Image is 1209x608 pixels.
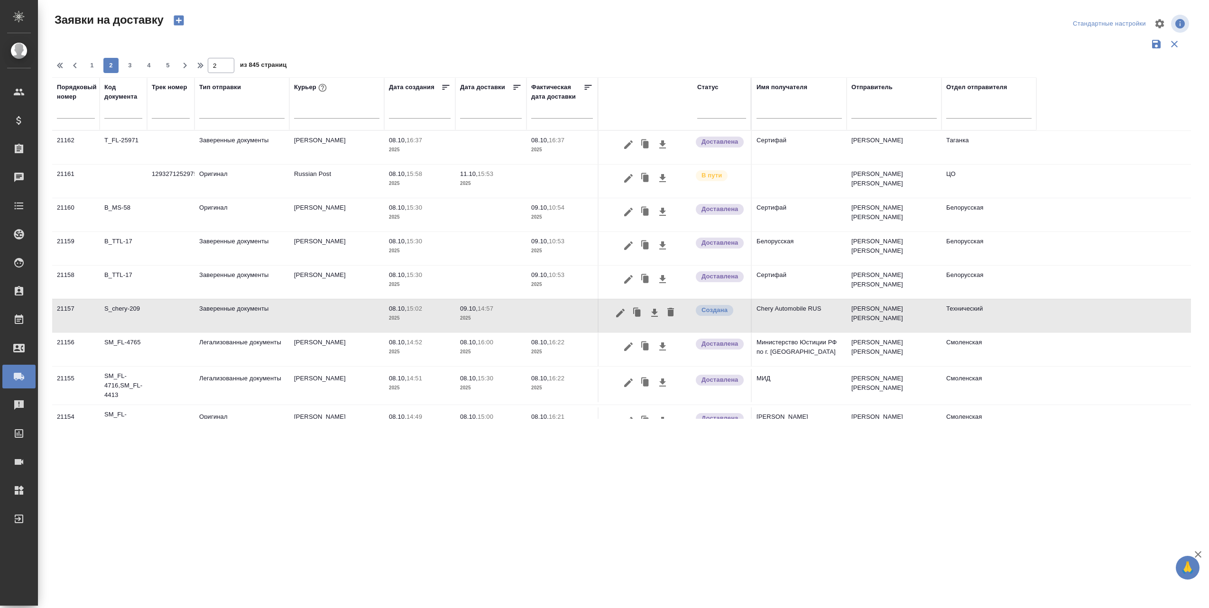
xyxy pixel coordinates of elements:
p: 14:52 [406,339,422,346]
p: Доставлена [701,204,738,214]
p: 08.10, [389,238,406,245]
td: Chery Automobile RUS [752,299,847,332]
p: 11.10, [460,170,478,177]
td: T_FL-25971 [100,131,147,164]
button: 4 [141,58,157,73]
p: 14:51 [406,375,422,382]
button: Клонировать [637,374,655,392]
td: 21162 [52,131,100,164]
p: 2025 [389,347,451,357]
p: 16:22 [549,339,564,346]
td: Оригинал [194,165,289,198]
button: Редактировать [620,136,637,154]
td: Заверенные документы [194,299,289,332]
td: [PERSON_NAME] [752,407,847,441]
p: 16:00 [478,339,493,346]
button: Клонировать [628,304,646,322]
p: 2025 [531,280,593,289]
div: Документы доставлены, фактическая дата доставки проставиться автоматически [695,203,746,216]
button: Клонировать [637,136,655,154]
td: SM_FL-4716,SM_FL-4413 [100,367,147,405]
p: 08.10, [389,271,406,278]
div: Дата доставки [460,83,505,92]
p: 08.10, [389,375,406,382]
p: Создана [701,305,728,315]
div: Фактическая дата доставки [531,83,583,101]
div: Код документа [104,83,142,101]
td: 21154 [52,407,100,441]
p: 2025 [460,179,522,188]
td: [PERSON_NAME] [289,131,384,164]
p: 15:02 [406,305,422,312]
div: Новая заявка, еще не передана в работу [695,304,746,317]
button: 🙏 [1176,556,1200,580]
div: split button [1071,17,1148,31]
p: 08.10, [389,204,406,211]
td: [PERSON_NAME] [PERSON_NAME] [847,369,941,402]
td: Сертифай [752,131,847,164]
td: [PERSON_NAME] [289,198,384,231]
button: 5 [160,58,175,73]
td: Легализованные документы [194,369,289,402]
span: Посмотреть информацию [1171,15,1191,33]
div: Документы доставлены, фактическая дата доставки проставиться автоматически [695,136,746,148]
p: 2025 [531,246,593,256]
p: 2025 [389,246,451,256]
p: 2025 [531,347,593,357]
p: 15:30 [406,271,422,278]
td: МИД [752,369,847,402]
p: 15:00 [478,413,493,420]
div: Имя получателя [757,83,807,92]
td: Заверенные документы [194,131,289,164]
p: Доставлена [701,238,738,248]
button: Редактировать [612,304,628,322]
p: 2025 [531,212,593,222]
td: ЦО [941,165,1036,198]
td: Оригинал [194,198,289,231]
td: [PERSON_NAME] [PERSON_NAME] [847,198,941,231]
div: Документы доставлены, фактическая дата доставки проставиться автоматически [695,412,746,425]
button: Редактировать [620,412,637,430]
p: 08.10, [460,413,478,420]
p: 2025 [389,179,451,188]
td: [PERSON_NAME] [PERSON_NAME] [847,333,941,366]
p: 09.10, [531,204,549,211]
td: Белорусская [752,232,847,265]
p: 08.10, [531,413,549,420]
span: 🙏 [1180,558,1196,578]
div: Документы доставлены, фактическая дата доставки проставиться автоматически [695,237,746,249]
p: 09.10, [531,238,549,245]
p: 2025 [389,212,451,222]
td: [PERSON_NAME] [PERSON_NAME] [847,165,941,198]
button: Клонировать [637,270,655,288]
td: [PERSON_NAME] [PERSON_NAME] [847,407,941,441]
td: Смоленская [941,369,1036,402]
td: [PERSON_NAME] [289,266,384,299]
td: Russian Post [289,165,384,198]
p: 09.10, [531,271,549,278]
button: Редактировать [620,169,637,187]
td: Смоленская [941,333,1036,366]
p: 15:30 [406,204,422,211]
p: Доставлена [701,272,738,281]
td: Белорусская [941,266,1036,299]
p: 2025 [460,347,522,357]
p: 2025 [389,145,451,155]
td: B_TTL-17 [100,232,147,265]
p: 08.10, [389,305,406,312]
button: Сбросить фильтры [1165,35,1183,53]
p: 2025 [389,383,451,393]
div: Статус [697,83,719,92]
p: В пути [701,171,722,180]
td: 21156 [52,333,100,366]
td: Заверенные документы [194,266,289,299]
div: Тип отправки [199,83,241,92]
td: [PERSON_NAME] [289,407,384,441]
p: Доставлена [701,414,738,423]
div: Порядковый номер [57,83,97,101]
p: 08.10, [389,170,406,177]
td: Таганка [941,131,1036,164]
button: Удалить [663,304,679,322]
button: 3 [122,58,138,73]
td: S_chery-209 [100,299,147,332]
